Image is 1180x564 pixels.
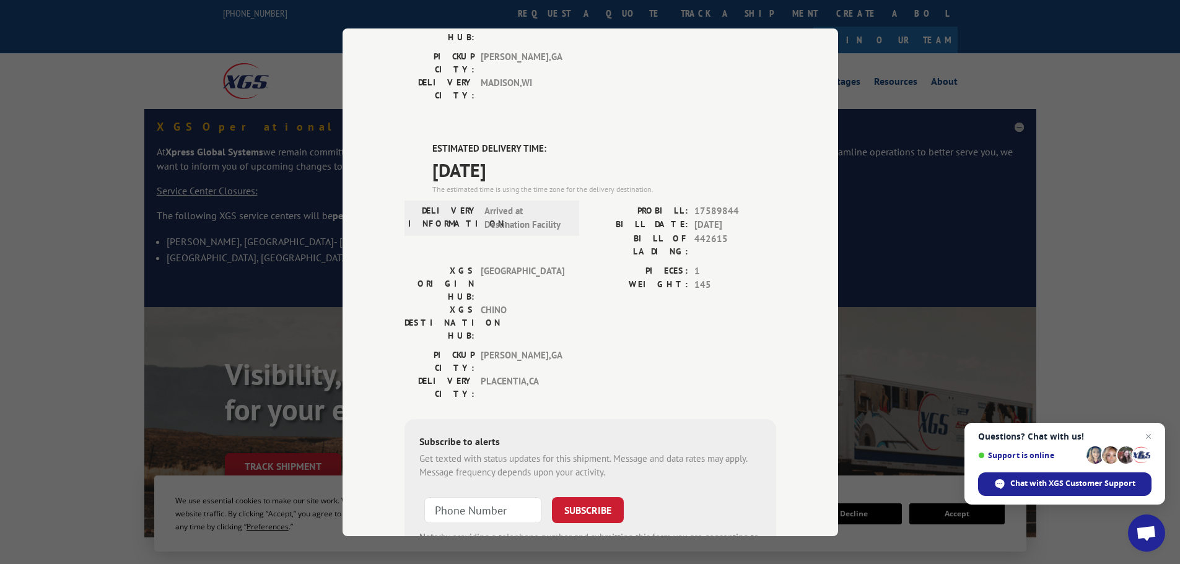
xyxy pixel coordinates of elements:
span: PLACENTIA , CA [481,374,564,400]
span: Chat with XGS Customer Support [1010,478,1135,489]
div: The estimated time is using the time zone for the delivery destination. [432,183,776,194]
label: DELIVERY INFORMATION: [408,204,478,232]
label: BILL DATE: [590,218,688,232]
span: [DATE] [694,218,776,232]
span: CHINO [481,303,564,342]
span: [PERSON_NAME] , GA [481,50,564,76]
span: [GEOGRAPHIC_DATA] [481,264,564,303]
span: Arrived at Destination Facility [484,204,568,232]
span: MADISON , WI [481,76,564,102]
div: Subscribe to alerts [419,433,761,451]
span: Questions? Chat with us! [978,432,1152,441]
span: 17589844 [694,204,776,218]
span: [DATE] [432,155,776,183]
label: DELIVERY CITY: [404,374,474,400]
span: [GEOGRAPHIC_DATA] [481,5,564,44]
label: BILL OF LADING: [590,232,688,258]
label: PIECES: [590,264,688,278]
a: Open chat [1128,514,1165,552]
label: XGS DESTINATION HUB: [404,5,474,44]
span: [PERSON_NAME] , GA [481,348,564,374]
span: Chat with XGS Customer Support [978,472,1152,496]
label: PROBILL: [590,204,688,218]
label: DELIVERY CITY: [404,76,474,102]
input: Phone Number [424,497,542,523]
label: WEIGHT: [590,278,688,292]
label: ESTIMATED DELIVERY TIME: [432,142,776,156]
label: PICKUP CITY: [404,50,474,76]
button: SUBSCRIBE [552,497,624,523]
span: Support is online [978,451,1082,460]
label: XGS ORIGIN HUB: [404,264,474,303]
span: 1 [694,264,776,278]
strong: Note: [419,531,441,542]
span: 442615 [694,232,776,258]
label: PICKUP CITY: [404,348,474,374]
label: XGS DESTINATION HUB: [404,303,474,342]
div: Get texted with status updates for this shipment. Message and data rates may apply. Message frequ... [419,451,761,479]
span: 145 [694,278,776,292]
